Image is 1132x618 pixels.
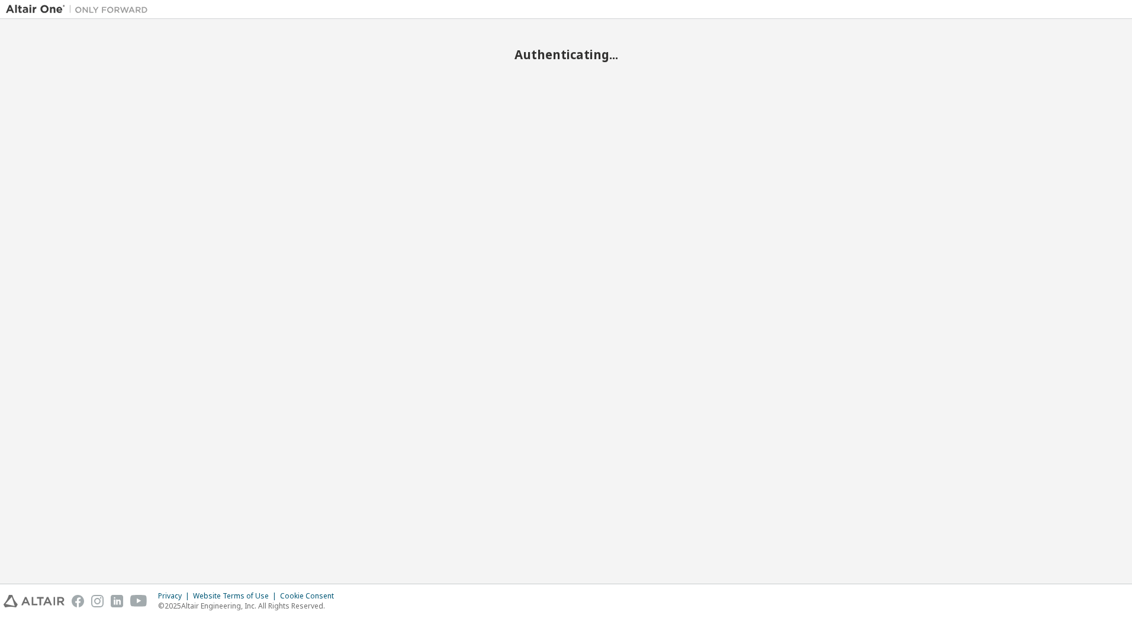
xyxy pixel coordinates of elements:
img: Altair One [6,4,154,15]
img: altair_logo.svg [4,595,65,607]
img: instagram.svg [91,595,104,607]
img: youtube.svg [130,595,147,607]
div: Privacy [158,591,193,601]
p: © 2025 Altair Engineering, Inc. All Rights Reserved. [158,601,341,611]
img: facebook.svg [72,595,84,607]
div: Website Terms of Use [193,591,280,601]
div: Cookie Consent [280,591,341,601]
img: linkedin.svg [111,595,123,607]
h2: Authenticating... [6,47,1126,62]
